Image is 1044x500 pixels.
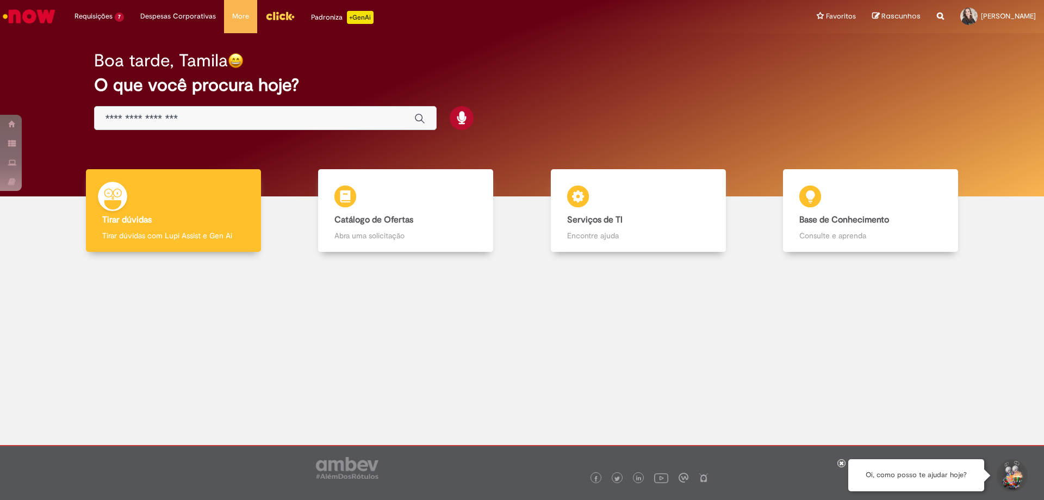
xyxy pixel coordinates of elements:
img: happy-face.png [228,53,244,69]
div: Oi, como posso te ajudar hoje? [848,459,984,491]
button: Iniciar Conversa de Suporte [995,459,1028,492]
p: Consulte e aprenda [799,230,942,241]
b: Base de Conhecimento [799,214,889,225]
img: logo_footer_twitter.png [614,476,620,482]
img: logo_footer_linkedin.png [636,476,642,482]
b: Serviços de TI [567,214,623,225]
img: logo_footer_youtube.png [654,471,668,485]
b: Catálogo de Ofertas [334,214,413,225]
a: Base de Conhecimento Consulte e aprenda [755,169,987,252]
img: logo_footer_workplace.png [679,473,688,483]
a: Serviços de TI Encontre ajuda [522,169,755,252]
span: Favoritos [826,11,856,22]
span: 7 [115,13,124,22]
div: Padroniza [311,11,374,24]
h2: O que você procura hoje? [94,76,950,95]
span: [PERSON_NAME] [981,11,1036,21]
img: logo_footer_naosei.png [699,473,709,483]
a: Rascunhos [872,11,921,22]
a: Catálogo de Ofertas Abra uma solicitação [290,169,523,252]
img: logo_footer_ambev_rotulo_gray.png [316,457,378,479]
span: More [232,11,249,22]
p: +GenAi [347,11,374,24]
b: Tirar dúvidas [102,214,152,225]
img: logo_footer_facebook.png [593,476,599,482]
p: Encontre ajuda [567,230,710,241]
span: Despesas Corporativas [140,11,216,22]
a: Tirar dúvidas Tirar dúvidas com Lupi Assist e Gen Ai [57,169,290,252]
h2: Boa tarde, Tamila [94,51,228,70]
p: Abra uma solicitação [334,230,477,241]
img: ServiceNow [1,5,57,27]
span: Requisições [74,11,113,22]
span: Rascunhos [881,11,921,21]
img: click_logo_yellow_360x200.png [265,8,295,24]
p: Tirar dúvidas com Lupi Assist e Gen Ai [102,230,245,241]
